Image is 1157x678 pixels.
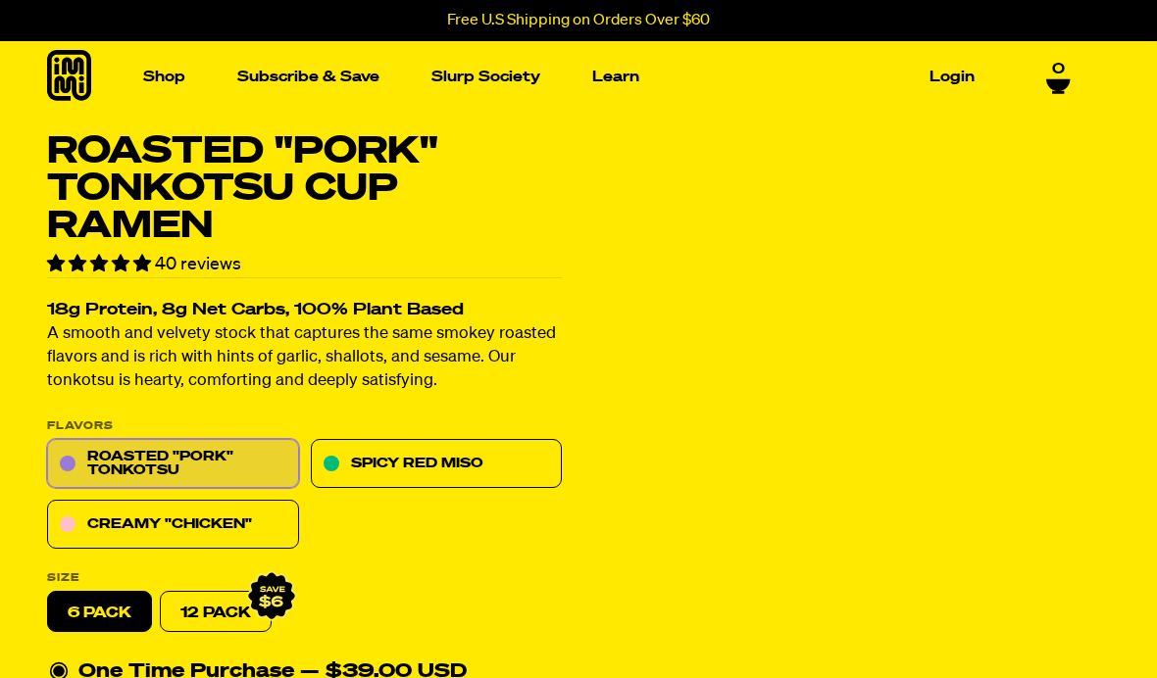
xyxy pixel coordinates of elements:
p: A smooth and velvety stock that captures the same smokey roasted flavors and is rich with hints o... [47,323,562,394]
label: Size [47,573,562,584]
a: Login [922,62,982,92]
p: Flavors [47,421,562,432]
nav: Main navigation [135,41,982,113]
a: 12 Pack [160,592,272,633]
a: Roasted "Pork" Tonkotsu [47,440,299,489]
h2: 18g Protein, 8g Net Carbs, 100% Plant Based [47,303,562,319]
a: Slurp Society [424,62,548,92]
span: 4.78 stars [47,256,155,273]
span: 40 reviews [155,256,241,273]
a: Shop [135,62,193,92]
label: 6 pack [47,592,152,633]
a: Spicy Red Miso [311,440,563,489]
a: 0 [1046,61,1071,94]
a: Learn [584,62,647,92]
a: Subscribe & Save [229,62,387,92]
a: Creamy "Chicken" [47,501,299,550]
h1: Roasted "Pork" Tonkotsu Cup Ramen [47,133,562,245]
span: 0 [1052,61,1065,78]
p: Free U.S Shipping on Orders Over $60 [447,12,710,29]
